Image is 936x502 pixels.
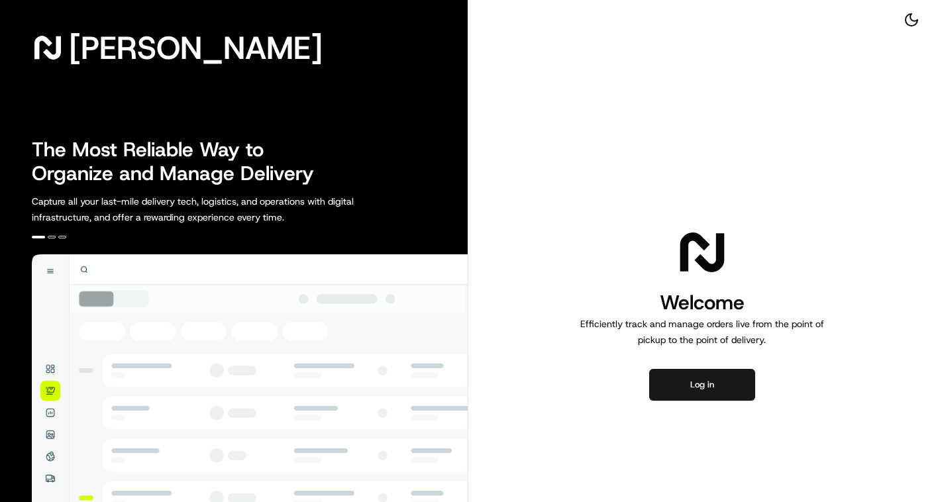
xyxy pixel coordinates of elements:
button: Log in [649,369,755,401]
h2: The Most Reliable Way to Organize and Manage Delivery [32,138,329,185]
span: [PERSON_NAME] [69,34,323,61]
p: Capture all your last-mile delivery tech, logistics, and operations with digital infrastructure, ... [32,193,413,225]
p: Efficiently track and manage orders live from the point of pickup to the point of delivery. [575,316,829,348]
h1: Welcome [575,289,829,316]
